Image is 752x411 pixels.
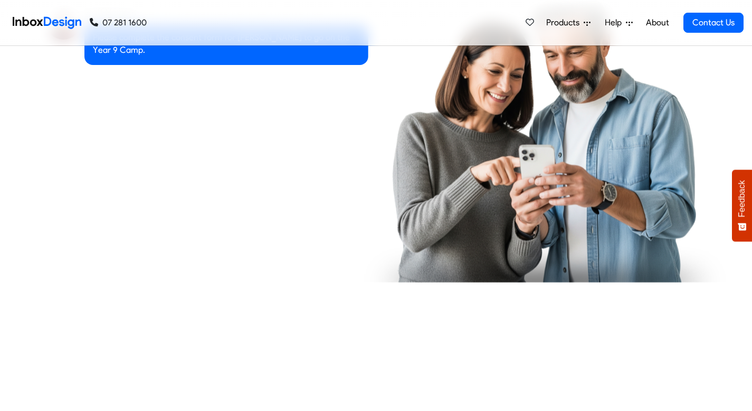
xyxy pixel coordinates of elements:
[601,12,637,33] a: Help
[90,16,147,29] a: 07 281 1600
[643,12,672,33] a: About
[542,12,595,33] a: Products
[732,170,752,241] button: Feedback - Show survey
[605,16,626,29] span: Help
[737,180,747,217] span: Feedback
[546,16,584,29] span: Products
[683,13,744,33] a: Contact Us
